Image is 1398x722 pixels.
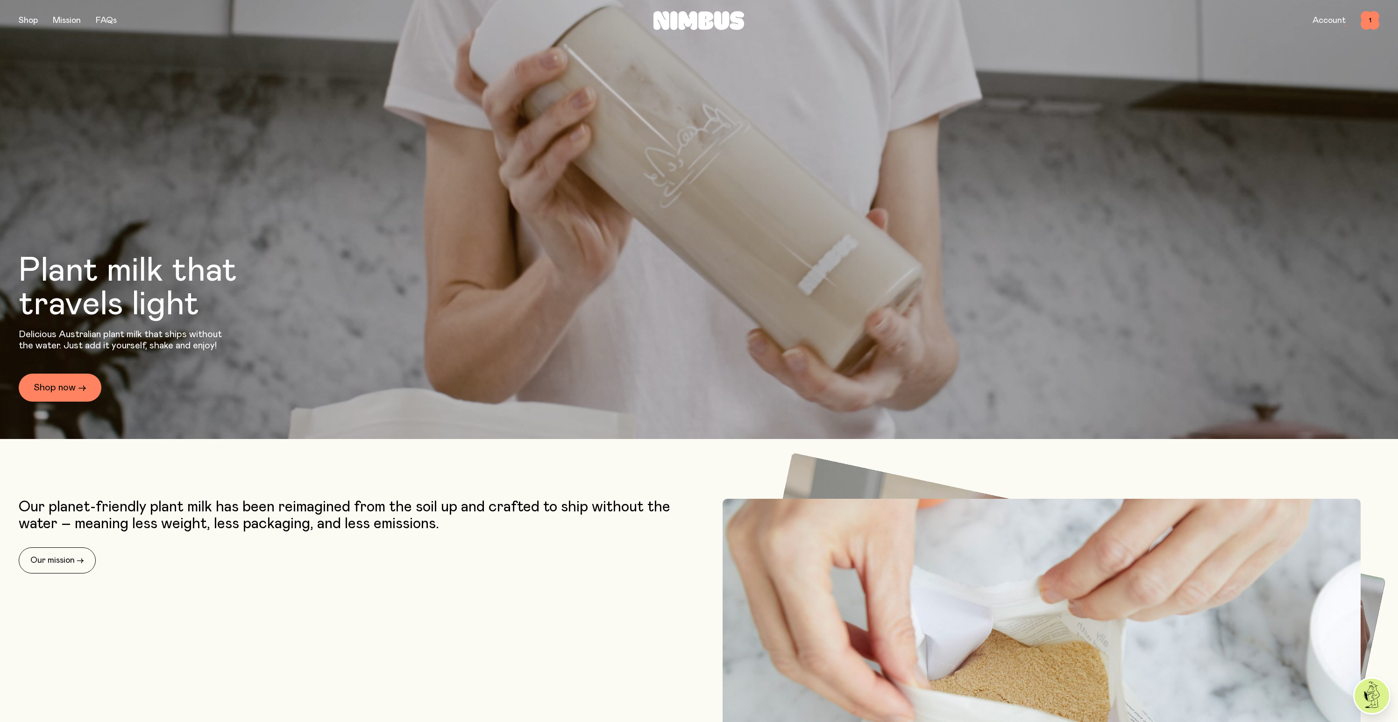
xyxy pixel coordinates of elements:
[1313,16,1346,25] a: Account
[19,329,228,351] p: Delicious Australian plant milk that ships without the water. Just add it yourself, shake and enjoy!
[19,499,695,532] p: Our planet-friendly plant milk has been reimagined from the soil up and crafted to ship without t...
[1361,11,1379,30] button: 1
[19,254,288,321] h1: Plant milk that travels light
[19,374,101,402] a: Shop now →
[1355,679,1389,713] img: agent
[96,16,117,25] a: FAQs
[53,16,81,25] a: Mission
[19,547,96,573] a: Our mission →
